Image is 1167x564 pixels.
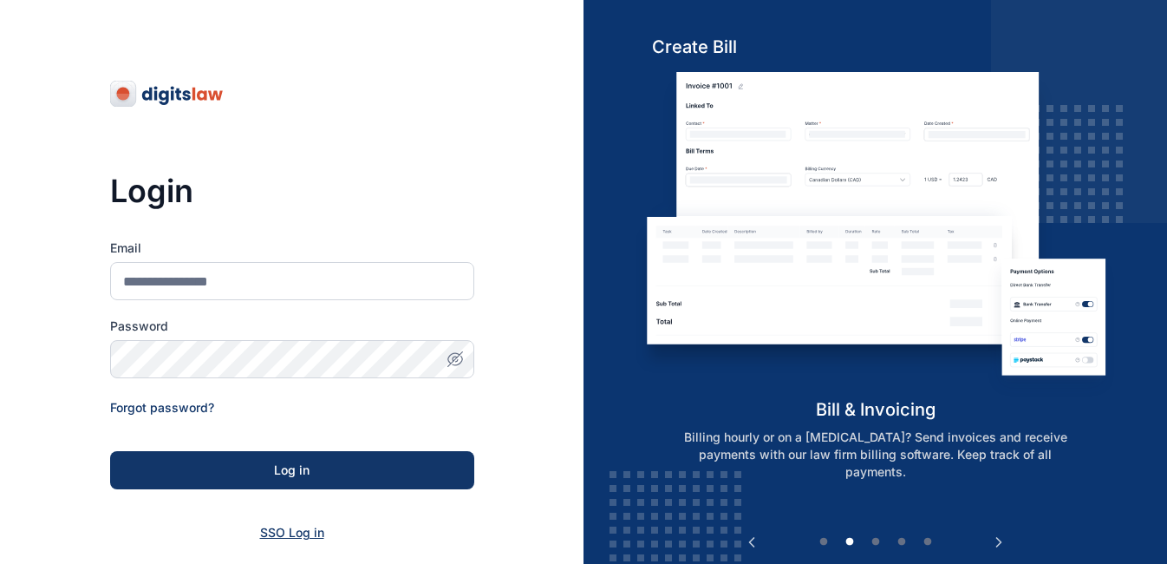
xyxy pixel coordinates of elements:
h3: Login [110,174,474,208]
button: 1 [815,534,832,551]
label: Email [110,239,474,257]
h5: bill & invoicing [635,397,1116,422]
button: Previous [743,534,760,551]
a: Forgot password? [110,400,214,415]
label: Password [110,318,474,335]
button: Log in [110,451,474,489]
button: Next [990,534,1007,551]
div: Log in [138,462,447,479]
button: 2 [841,534,858,551]
img: digitslaw-logo [110,80,225,108]
button: 3 [867,534,884,551]
a: SSO Log in [260,525,324,540]
p: Billing hourly or on a [MEDICAL_DATA]? Send invoices and receive payments with our law firm billi... [654,429,1098,481]
button: 5 [919,534,936,551]
h5: Create Bill [635,35,1116,59]
img: bill-and-invoicin [635,72,1116,397]
button: 4 [893,534,910,551]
